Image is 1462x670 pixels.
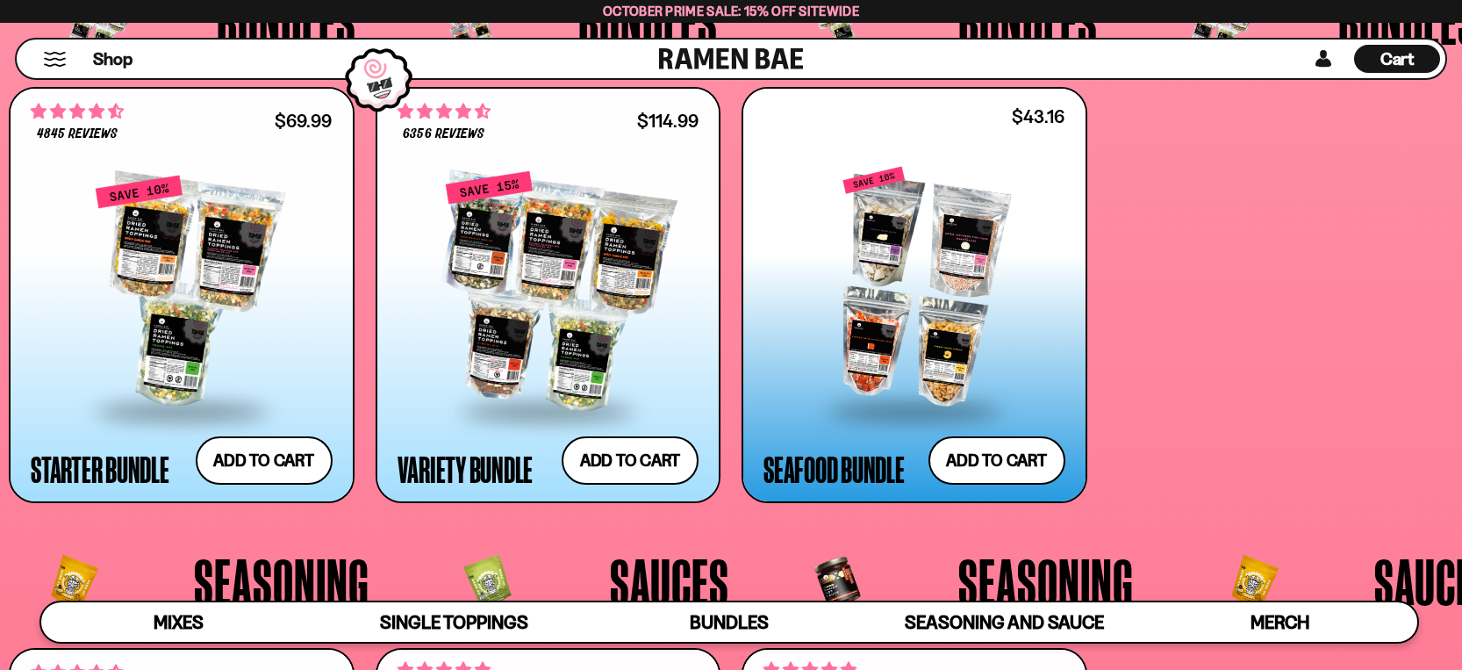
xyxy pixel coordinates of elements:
div: Variety Bundle [398,453,534,485]
span: Merch [1251,611,1309,633]
span: Cart [1380,48,1415,69]
a: 4.71 stars 4845 reviews $69.99 Starter Bundle Add to cart [9,87,355,503]
span: 4.63 stars [398,100,491,123]
span: 4845 reviews [37,127,118,141]
a: Bundles [591,602,867,642]
button: Add to cart [562,436,699,485]
a: Shop [93,45,133,73]
button: Mobile Menu Trigger [43,52,67,67]
span: Sauces [610,549,729,614]
span: Mixes [154,611,204,633]
span: Seasoning and Sauce [905,611,1104,633]
div: $43.16 [1012,108,1064,125]
button: Add to cart [196,436,333,485]
span: Shop [93,47,133,71]
span: Seasoning [194,549,369,614]
a: 4.63 stars 6356 reviews $114.99 Variety Bundle Add to cart [376,87,721,503]
a: Merch [1142,602,1417,642]
div: $69.99 [275,112,332,129]
span: 6356 reviews [403,127,484,141]
div: Seafood Bundle [763,453,905,485]
span: Seasoning [958,549,1134,614]
span: 4.71 stars [31,100,124,123]
span: Bundles [690,611,769,633]
button: Add to cart [928,436,1065,485]
div: Cart [1354,40,1440,78]
span: Single Toppings [380,611,528,633]
a: $43.16 Seafood Bundle Add to cart [742,87,1087,503]
a: Single Toppings [317,602,592,642]
div: $114.99 [637,112,699,129]
a: Seasoning and Sauce [867,602,1143,642]
a: Mixes [41,602,317,642]
div: Starter Bundle [31,453,169,485]
span: October Prime Sale: 15% off Sitewide [603,3,859,19]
